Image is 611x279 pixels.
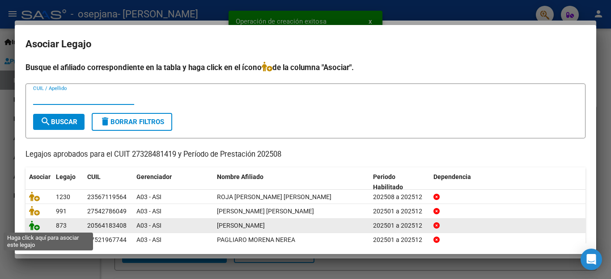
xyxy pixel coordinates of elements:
[87,173,101,180] span: CUIL
[217,173,263,180] span: Nombre Afiliado
[213,167,369,197] datatable-header-cell: Nombre Afiliado
[136,173,172,180] span: Gerenciador
[430,167,586,197] datatable-header-cell: Dependencia
[133,167,213,197] datatable-header-cell: Gerenciador
[56,173,76,180] span: Legajo
[25,62,586,73] h4: Busque el afiliado correspondiente en la tabla y haga click en el ícono de la columna "Asociar".
[40,116,51,127] mat-icon: search
[56,208,67,215] span: 991
[373,206,426,217] div: 202501 a 202512
[100,116,110,127] mat-icon: delete
[52,167,84,197] datatable-header-cell: Legajo
[373,192,426,202] div: 202508 a 202512
[136,236,161,243] span: A03 - ASI
[136,193,161,200] span: A03 - ASI
[25,36,586,53] h2: Asociar Legajo
[217,236,295,243] span: PAGLIARO MORENA NEREA
[56,193,70,200] span: 1230
[217,193,331,200] span: ROJA TEVEZ ORIANA LUJAN
[373,173,403,191] span: Periodo Habilitado
[87,221,127,231] div: 20564183408
[217,222,265,229] span: YBAÑEZ CARDOZO MATIAS
[92,113,172,131] button: Borrar Filtros
[87,192,127,202] div: 23567119564
[56,236,67,243] span: 852
[40,118,77,126] span: Buscar
[100,118,164,126] span: Borrar Filtros
[373,221,426,231] div: 202501 a 202512
[373,235,426,245] div: 202501 a 202512
[136,222,161,229] span: A03 - ASI
[25,149,586,160] p: Legajos aprobados para el CUIT 27328481419 y Período de Prestación 202508
[136,208,161,215] span: A03 - ASI
[433,173,471,180] span: Dependencia
[87,206,127,217] div: 27542786049
[217,208,314,215] span: AQUINO LUCCI ISABELLA ANGELA
[25,167,52,197] datatable-header-cell: Asociar
[87,235,127,245] div: 27521967744
[84,167,133,197] datatable-header-cell: CUIL
[369,167,430,197] datatable-header-cell: Periodo Habilitado
[581,249,602,270] div: Open Intercom Messenger
[56,222,67,229] span: 873
[33,114,85,130] button: Buscar
[29,173,51,180] span: Asociar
